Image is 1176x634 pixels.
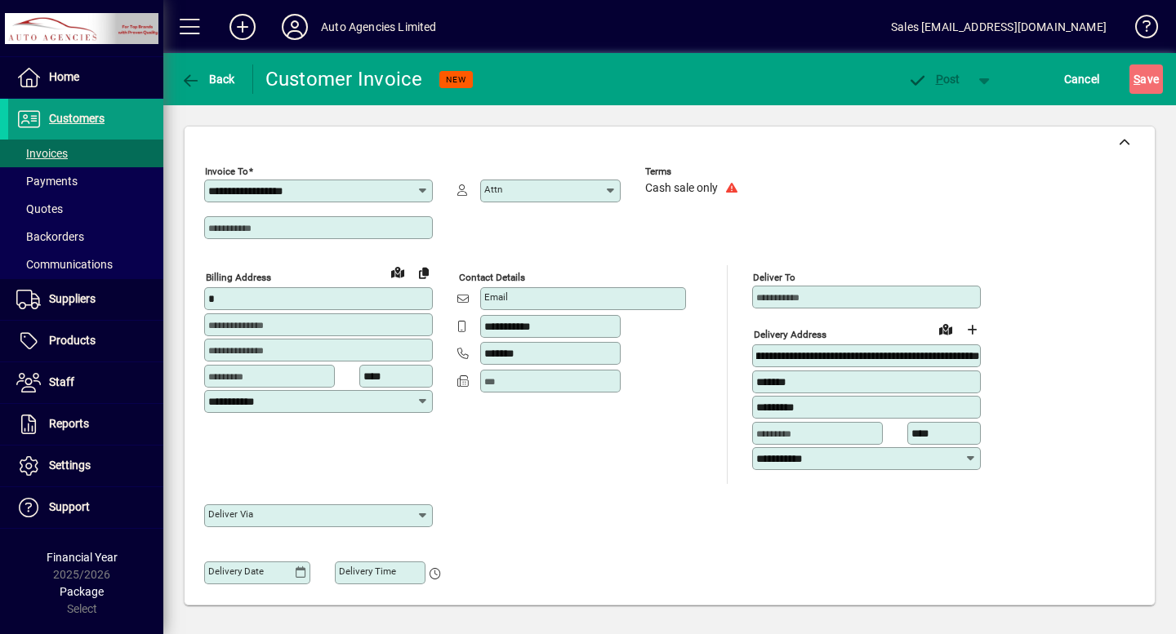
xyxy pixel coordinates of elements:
button: Save [1129,64,1163,94]
mat-label: Deliver via [208,508,253,520]
button: Cancel [1060,64,1104,94]
a: Communications [8,250,163,278]
div: Auto Agencies Limited [321,14,437,40]
span: Communications [16,258,113,271]
button: Copy to Delivery address [411,259,437,286]
a: Backorders [8,223,163,250]
span: Support [49,500,90,513]
a: Reports [8,404,163,445]
span: Cash sale only [645,182,718,195]
span: Reports [49,417,89,430]
span: Staff [49,375,74,388]
a: Payments [8,167,163,195]
span: P [936,73,943,86]
mat-label: Delivery date [208,565,264,577]
span: Package [60,585,104,598]
app-page-header-button: Back [163,64,253,94]
a: Invoices [8,140,163,167]
a: Home [8,57,163,98]
a: View on map [933,316,959,342]
div: Customer Invoice [265,66,423,92]
a: Quotes [8,195,163,223]
button: Profile [269,12,321,42]
button: Choose address [959,317,985,343]
a: Products [8,321,163,361]
span: Quotes [16,202,63,215]
mat-label: Email [484,291,508,303]
span: Suppliers [49,292,96,305]
span: Terms [645,166,743,177]
button: Add [216,12,269,42]
span: Backorders [16,230,84,243]
span: Products [49,334,96,347]
div: Sales [EMAIL_ADDRESS][DOMAIN_NAME] [891,14,1107,40]
span: Invoices [16,147,68,160]
mat-label: Deliver To [753,272,795,283]
mat-label: Attn [484,184,502,195]
span: Back [180,73,235,86]
span: ost [907,73,960,86]
button: Back [176,64,239,94]
a: Settings [8,446,163,486]
span: NEW [446,74,466,85]
a: Knowledge Base [1123,3,1156,56]
span: Settings [49,459,91,472]
a: Staff [8,362,163,403]
span: ave [1134,66,1159,92]
span: Payments [16,175,78,188]
a: View on map [385,259,411,285]
mat-label: Invoice To [205,166,248,177]
span: S [1134,73,1140,86]
a: Suppliers [8,279,163,320]
span: Home [49,70,79,83]
a: Support [8,487,163,528]
span: Financial Year [47,551,118,564]
mat-label: Delivery time [339,565,396,577]
span: Cancel [1064,66,1100,92]
button: Post [899,64,969,94]
span: Customers [49,112,105,125]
